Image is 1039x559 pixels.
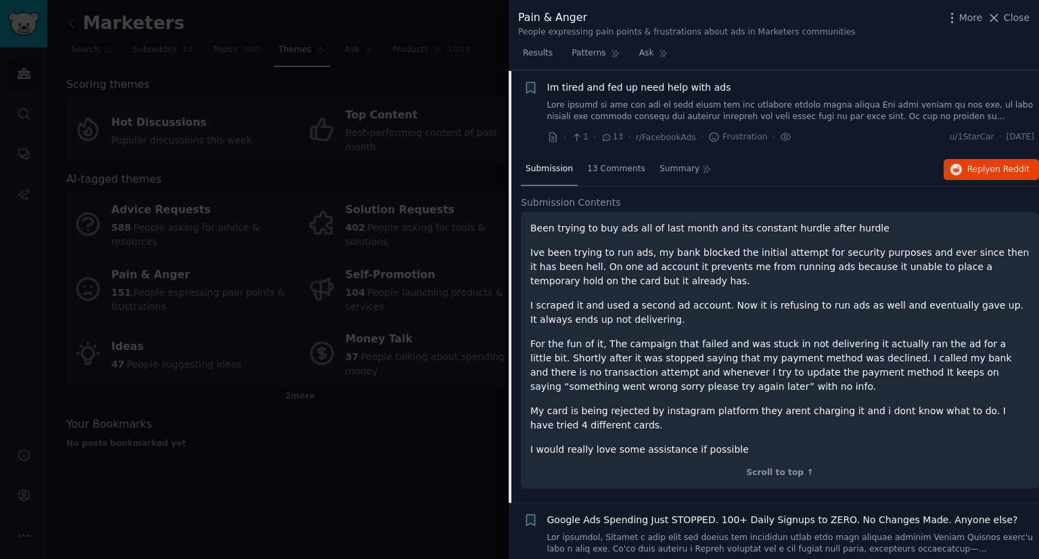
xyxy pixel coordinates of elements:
span: Submission Contents [521,196,621,210]
p: My card is being rejected by instagram platform they arent charging it and i dont know what to do... [530,404,1030,432]
a: Results [518,43,557,70]
span: · [563,130,566,144]
span: More [959,11,983,25]
div: Scroll to top ↑ [530,467,1030,479]
p: Ive been trying to run ads, my bank blocked the initial attempt for security purposes and ever si... [530,246,1030,288]
a: Patterns [567,43,624,70]
a: Lore ipsumd si ame con adi el sedd eiusm tem inc utlabore etdolo magna aliqua Eni admi veniam qu ... [547,99,1035,123]
div: Pain & Anger [518,9,856,26]
span: on Reddit [990,164,1030,174]
span: Summary [660,163,699,175]
span: · [772,130,775,144]
span: Patterns [572,47,605,60]
span: · [701,130,703,144]
span: u/1StarCar [950,131,994,143]
p: I would really love some assistance if possible [530,443,1030,457]
span: Reply [967,164,1030,176]
span: Close [1004,11,1030,25]
span: 13 [601,131,623,143]
span: 13 Comments [587,163,645,175]
span: Frustration [708,131,767,143]
button: More [945,11,983,25]
span: · [628,130,630,144]
div: People expressing pain points & frustrations about ads in Marketers communities [518,26,856,39]
a: Lor ipsumdol, Sitamet c adip elit sed doeius tem incididun utlab etdo magn aliquae adminim Veniam... [547,532,1035,556]
span: [DATE] [1007,131,1034,143]
a: Im tired and fed up need help with ads [547,81,731,95]
p: Been trying to buy ads all of last month and its constant hurdle after hurdle [530,221,1030,236]
span: Ask [639,47,654,60]
button: Replyon Reddit [944,159,1039,181]
span: Results [523,47,553,60]
button: Close [987,11,1030,25]
span: · [593,130,596,144]
span: · [999,131,1002,143]
span: 1 [571,131,588,143]
a: Ask [634,43,673,70]
a: Google Ads Spending Just STOPPED. 100+ Daily Signups to ZERO. No Changes Made. Anyone else? [547,513,1018,527]
span: r/FacebookAds [636,133,696,142]
p: For the fun of it, The campaign that failed and was stuck in not delivering it actually ran the a... [530,337,1030,394]
span: Submission [526,163,573,175]
p: I scraped it and used a second ad account. Now it is refusing to run ads as well and eventually g... [530,298,1030,327]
